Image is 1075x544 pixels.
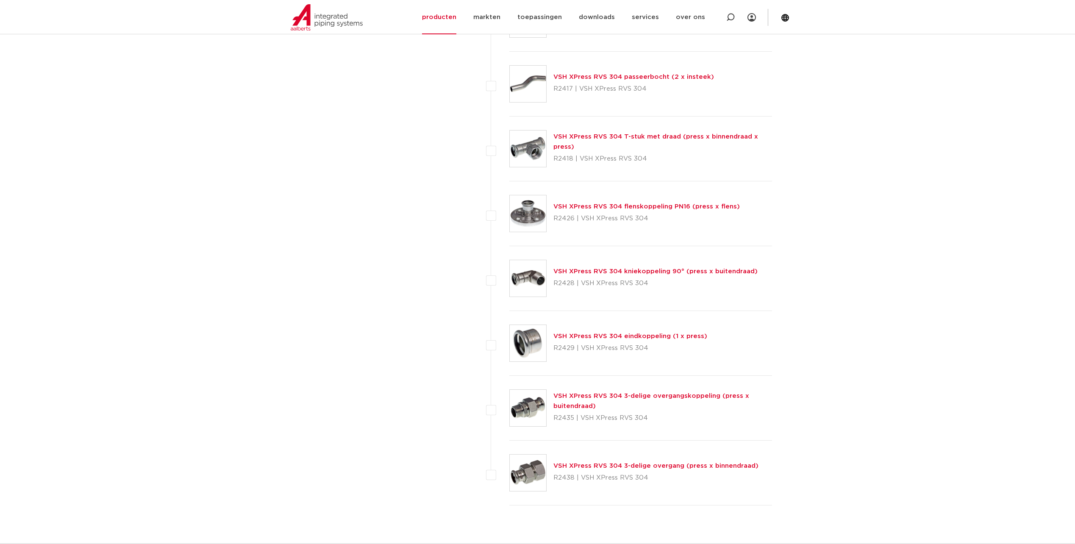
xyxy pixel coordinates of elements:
a: VSH XPress RVS 304 eindkoppeling (1 x press) [553,333,707,339]
img: Thumbnail for VSH XPress RVS 304 3-delige overgang (press x binnendraad) [510,455,546,491]
p: R2435 | VSH XPress RVS 304 [553,411,772,425]
p: R2418 | VSH XPress RVS 304 [553,152,772,166]
a: VSH XPress RVS 304 3-delige overgang (press x binnendraad) [553,463,758,469]
p: R2428 | VSH XPress RVS 304 [553,277,758,290]
img: Thumbnail for VSH XPress RVS 304 3-delige overgangskoppeling (press x buitendraad) [510,390,546,426]
a: VSH XPress RVS 304 3-delige overgangskoppeling (press x buitendraad) [553,393,749,409]
img: Thumbnail for VSH XPress RVS 304 flenskoppeling PN16 (press x flens) [510,195,546,232]
img: Thumbnail for VSH XPress RVS 304 kniekoppeling 90° (press x buitendraad) [510,260,546,297]
p: R2438 | VSH XPress RVS 304 [553,471,758,485]
img: Thumbnail for VSH XPress RVS 304 passeerbocht (2 x insteek) [510,66,546,102]
a: VSH XPress RVS 304 kniekoppeling 90° (press x buitendraad) [553,268,758,275]
p: R2417 | VSH XPress RVS 304 [553,82,714,96]
a: VSH XPress RVS 304 T-stuk met draad (press x binnendraad x press) [553,133,758,150]
a: VSH XPress RVS 304 flenskoppeling PN16 (press x flens) [553,203,740,210]
img: Thumbnail for VSH XPress RVS 304 T-stuk met draad (press x binnendraad x press) [510,130,546,167]
p: R2429 | VSH XPress RVS 304 [553,341,707,355]
a: VSH XPress RVS 304 passeerbocht (2 x insteek) [553,74,714,80]
img: Thumbnail for VSH XPress RVS 304 eindkoppeling (1 x press) [510,325,546,361]
p: R2426 | VSH XPress RVS 304 [553,212,740,225]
